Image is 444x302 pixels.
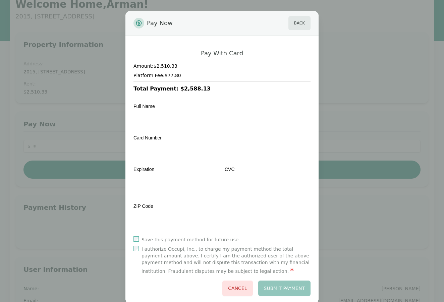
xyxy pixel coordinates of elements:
[133,72,311,79] h4: Platform Fee: $77.80
[133,203,153,209] label: ZIP Code
[133,135,162,140] label: Card Number
[142,246,311,275] label: I authorize Occupi, Inc., to charge my payment method the total payment amount above. I certify I...
[133,167,154,172] label: Expiration
[133,104,155,109] label: Full Name
[225,167,235,172] label: CVC
[222,281,253,296] button: Cancel
[133,63,311,69] h4: Amount: $2,510.33
[147,16,173,30] span: Pay Now
[288,16,311,30] button: Back
[142,236,238,243] label: Save this payment method for future use
[133,85,311,93] h3: Total Payment: $2,588.13
[201,49,243,57] h2: Pay With Card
